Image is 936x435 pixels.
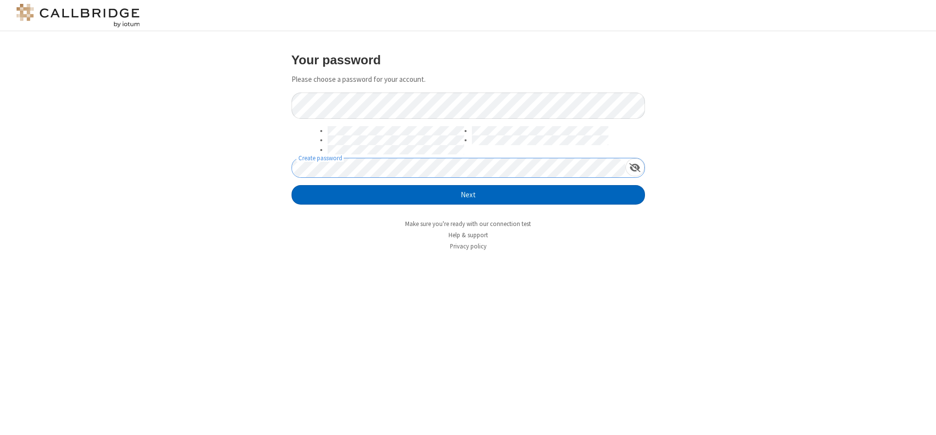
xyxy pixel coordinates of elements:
[448,231,488,239] a: Help & support
[15,4,141,27] img: logo@2x.png
[405,220,531,228] a: Make sure you're ready with our connection test
[625,158,644,176] div: Show password
[292,74,645,85] p: Please choose a password for your account.
[450,242,487,250] a: Privacy policy
[292,158,625,177] input: Create password
[292,53,645,67] h3: Your password
[292,185,645,205] button: Next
